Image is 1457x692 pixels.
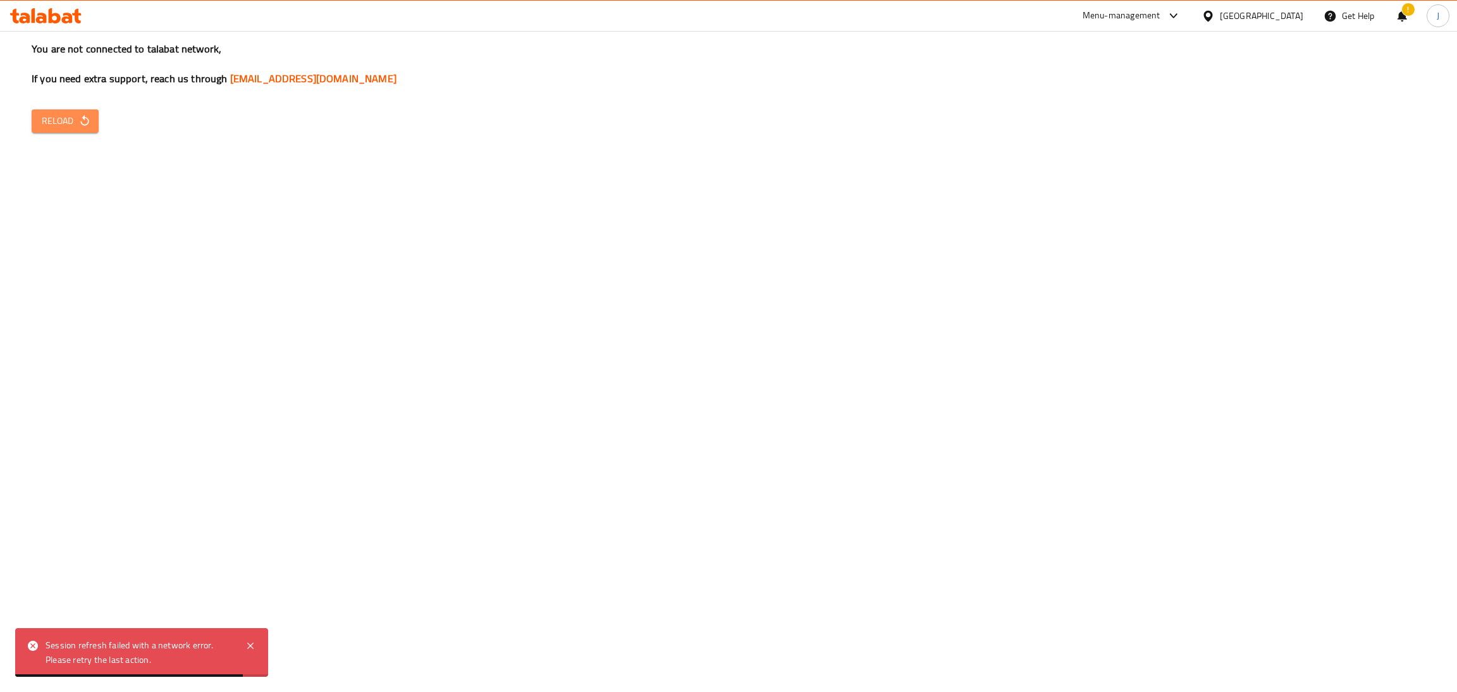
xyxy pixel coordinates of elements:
[230,69,397,88] a: [EMAIL_ADDRESS][DOMAIN_NAME]
[1220,9,1303,23] div: [GEOGRAPHIC_DATA]
[42,113,89,129] span: Reload
[1083,8,1160,23] div: Menu-management
[32,42,1425,86] h3: You are not connected to talabat network, If you need extra support, reach us through
[32,109,99,133] button: Reload
[1437,9,1439,23] span: J
[46,638,233,667] div: Session refresh failed with a network error. Please retry the last action.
